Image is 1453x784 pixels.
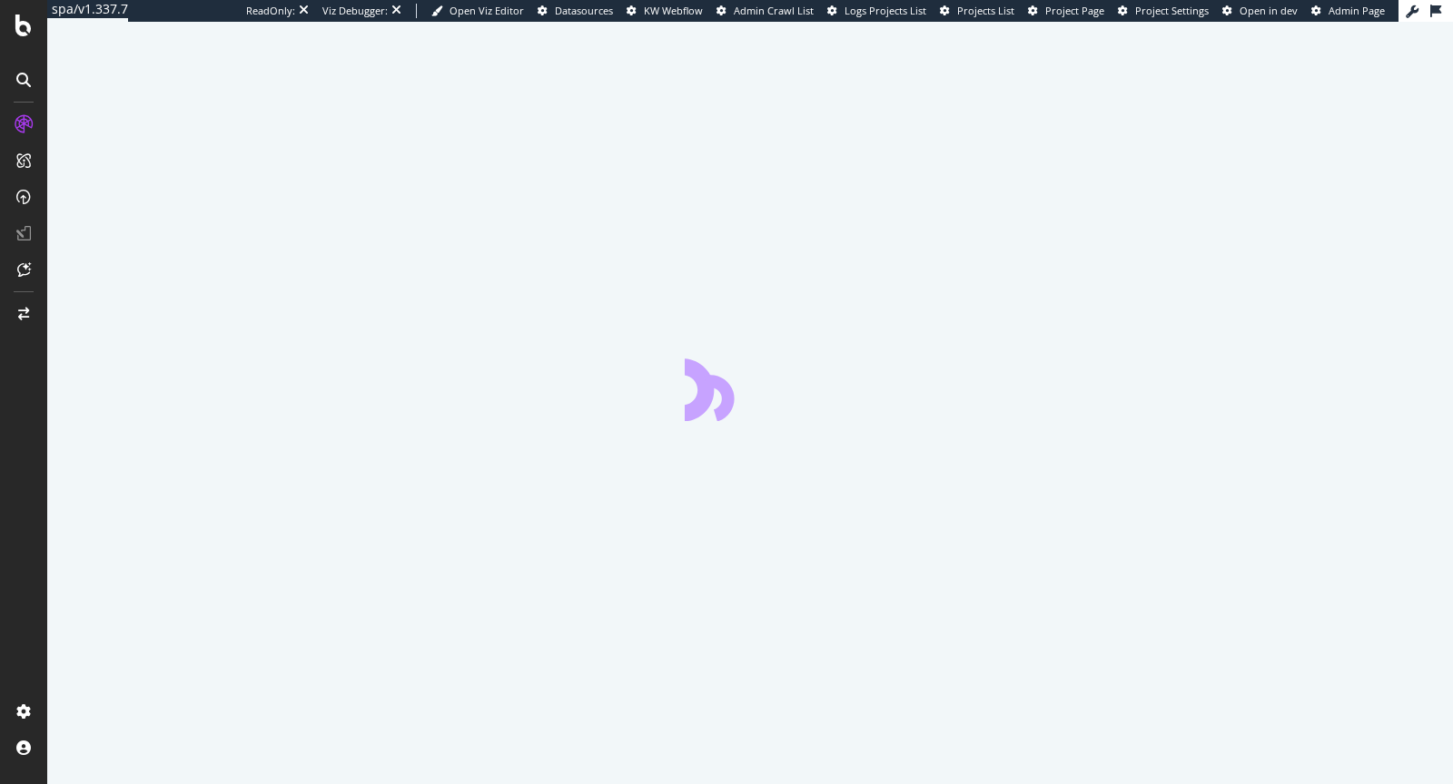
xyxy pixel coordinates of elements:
[322,4,388,18] div: Viz Debugger:
[1222,4,1298,18] a: Open in dev
[431,4,524,18] a: Open Viz Editor
[1240,4,1298,17] span: Open in dev
[1329,4,1385,17] span: Admin Page
[246,4,295,18] div: ReadOnly:
[1118,4,1209,18] a: Project Settings
[1045,4,1104,17] span: Project Page
[1135,4,1209,17] span: Project Settings
[627,4,703,18] a: KW Webflow
[555,4,613,17] span: Datasources
[450,4,524,17] span: Open Viz Editor
[827,4,926,18] a: Logs Projects List
[538,4,613,18] a: Datasources
[940,4,1014,18] a: Projects List
[1311,4,1385,18] a: Admin Page
[717,4,814,18] a: Admin Crawl List
[644,4,703,17] span: KW Webflow
[734,4,814,17] span: Admin Crawl List
[957,4,1014,17] span: Projects List
[845,4,926,17] span: Logs Projects List
[1028,4,1104,18] a: Project Page
[685,356,815,421] div: animation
